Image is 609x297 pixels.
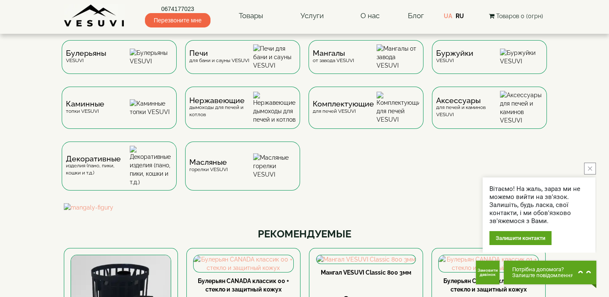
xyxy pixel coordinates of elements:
div: изделия (пано, пики, кошки и т.д.) [66,155,130,177]
span: Замовити дзвінок [478,268,498,277]
span: Буржуйки [436,50,473,57]
a: Услуги [292,6,332,26]
img: Булерьян CANADA классик 00 + стекло и защитный кожух [194,255,293,272]
div: для печей VESUVI [313,101,374,114]
button: Товаров 0 (0грн) [486,11,545,21]
span: Комплектующие [313,101,374,107]
a: Блог [408,11,424,20]
span: Печи [189,50,249,57]
img: Печи для бани и сауны VESUVI [253,44,296,70]
span: Каминные [66,101,104,107]
img: mangaly-figury [64,203,546,212]
img: Нержавеющие дымоходы для печей и котлов [253,92,296,124]
span: Аксессуары [436,97,500,104]
a: Комплектующиедля печей VESUVI Комплектующие для печей VESUVI [304,87,428,142]
button: Chat button [504,261,596,284]
img: Завод VESUVI [64,4,125,27]
a: UA [444,13,452,19]
img: Каминные топки VESUVI [130,99,172,116]
a: Печидля бани и сауны VESUVI Печи для бани и сауны VESUVI [181,40,304,87]
span: Булерьяны [66,50,106,57]
img: Буржуйки VESUVI [500,49,543,65]
span: Декоративные [66,155,130,162]
div: от завода VESUVI [313,50,354,64]
span: Мангалы [313,50,354,57]
a: Нержавеющиедымоходы для печей и котлов Нержавеющие дымоходы для печей и котлов [181,87,304,142]
a: Аксессуарыдля печей и каминов VESUVI Аксессуары для печей и каминов VESUVI [428,87,551,142]
img: Масляные горелки VESUVI [253,153,296,179]
a: Масляныегорелки VESUVI Масляные горелки VESUVI [181,142,304,203]
div: для печей и каминов VESUVI [436,97,500,118]
span: Масляные [189,159,228,166]
span: Потрібна допомога? [512,267,573,272]
a: Булерьян CANADA классик 01 + стекло и защитный кожух [443,278,534,293]
div: Вітаємо! На жаль, зараз ми не можемо вийти на зв'язок. Залишіть, будь ласка, свої контакти, і ми ... [489,185,589,225]
a: Декоративныеизделия (пано, пики, кошки и т.д.) Декоративные изделия (пано, пики, кошки и т.д.) [57,142,181,203]
img: Булерьян CANADA классик 01 + стекло и защитный кожух [439,255,538,272]
img: Булерьяны VESUVI [130,49,172,65]
a: Мангалыот завода VESUVI Мангалы от завода VESUVI [304,40,428,87]
img: Декоративные изделия (пано, пики, кошки и т.д.) [130,146,172,186]
div: для бани и сауны VESUVI [189,50,249,64]
a: 0674177023 [145,5,210,13]
a: БулерьяныVESUVI Булерьяны VESUVI [57,40,181,87]
img: Аксессуары для печей и каминов VESUVI [500,91,543,125]
img: Мангалы от завода VESUVI [377,44,419,70]
button: Get Call button [476,261,500,284]
a: О нас [352,6,388,26]
a: Товары [230,6,272,26]
a: RU [456,13,464,19]
span: Залиште повідомлення [512,272,573,278]
div: дымоходы для печей и котлов [189,97,253,118]
a: Мангал VESUVI Classic 800 3мм [321,269,411,276]
div: Залишити контакти [489,231,552,245]
a: Каминныетопки VESUVI Каминные топки VESUVI [57,87,181,142]
div: VESUVI [436,50,473,64]
span: Перезвоните мне [145,13,210,27]
span: Товаров 0 (0грн) [496,13,543,19]
img: Мангал VESUVI Classic 800 3мм [317,255,415,264]
div: VESUVI [66,50,106,64]
img: Комплектующие для печей VESUVI [377,92,419,124]
button: close button [584,163,596,174]
div: топки VESUVI [66,101,104,114]
a: БуржуйкиVESUVI Буржуйки VESUVI [428,40,551,87]
div: горелки VESUVI [189,159,228,173]
a: Булерьян CANADA классик 00 + стекло и защитный кожух [198,278,289,293]
span: Нержавеющие [189,97,253,104]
